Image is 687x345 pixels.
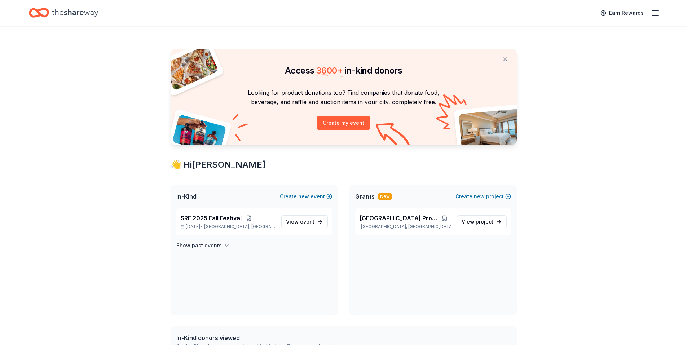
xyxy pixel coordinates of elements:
p: [GEOGRAPHIC_DATA], [GEOGRAPHIC_DATA] [360,224,451,230]
span: new [474,192,485,201]
p: [DATE] • [181,224,276,230]
span: [GEOGRAPHIC_DATA], [GEOGRAPHIC_DATA] [204,224,275,230]
button: Createnewproject [455,192,511,201]
button: Show past events [176,241,230,250]
div: In-Kind donors viewed [176,333,339,342]
a: View event [281,215,328,228]
a: View project [457,215,507,228]
span: Access in-kind donors [285,65,402,76]
span: new [298,192,309,201]
a: Earn Rewards [596,6,648,19]
span: [GEOGRAPHIC_DATA] Programs [360,214,439,222]
h4: Show past events [176,241,222,250]
div: New [378,193,392,200]
span: project [476,218,493,225]
img: Pizza [162,45,219,91]
p: Looking for product donations too? Find companies that donate food, beverage, and raffle and auct... [179,88,508,107]
span: View [286,217,314,226]
button: Createnewevent [280,192,332,201]
span: View [462,217,493,226]
a: Home [29,4,98,21]
div: 👋 Hi [PERSON_NAME] [171,159,517,171]
span: Grants [355,192,375,201]
img: Curvy arrow [376,123,412,150]
button: Create my event [317,116,370,130]
span: event [300,218,314,225]
span: SRE 2025 Fall Festival [181,214,242,222]
span: In-Kind [176,192,197,201]
span: 3600 + [316,65,343,76]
